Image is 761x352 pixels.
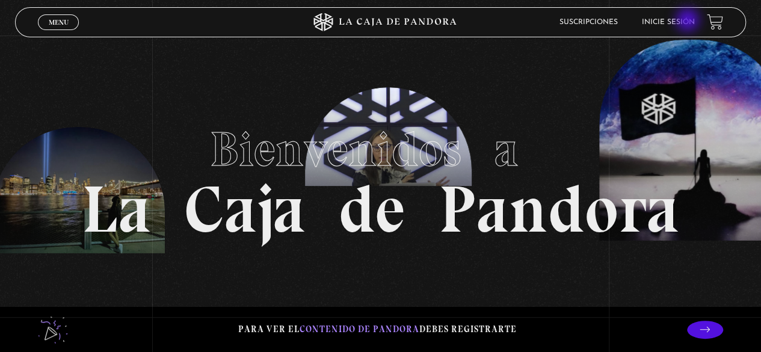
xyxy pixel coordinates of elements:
h1: La Caja de Pandora [82,110,679,242]
a: Inicie sesión [642,19,695,26]
a: Suscripciones [559,19,618,26]
span: Bienvenidos a [210,120,552,178]
span: Menu [49,19,69,26]
p: Para ver el debes registrarte [238,321,517,338]
span: contenido de Pandora [300,324,419,335]
a: View your shopping cart [707,14,723,30]
span: Cerrar [45,28,73,37]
